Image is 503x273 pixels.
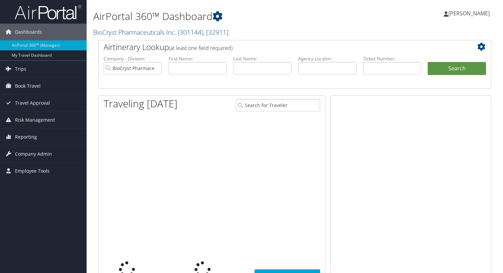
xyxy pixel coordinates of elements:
[298,55,356,62] label: Agency Locator:
[104,55,162,62] label: Company - Division:
[203,28,229,37] span: , [ 32911 ]
[169,55,227,62] label: First Name:
[93,9,362,23] h1: AirPortal 360™ Dashboard
[104,41,453,53] h2: Airtinerary Lookup
[15,129,37,145] span: Reporting
[15,78,41,94] span: Book Travel
[363,55,421,62] label: Ticket Number:
[15,112,55,128] span: Risk Management
[15,163,50,179] span: Employee Tools
[15,95,50,111] span: Travel Approval
[428,62,486,75] button: Search
[15,4,81,20] img: airportal-logo.png
[178,28,203,37] span: ( 301144 )
[15,146,52,162] span: Company Admin
[236,99,320,111] input: Search for Traveler
[104,97,178,111] h1: Traveling [DATE]
[448,10,490,17] span: [PERSON_NAME]
[444,3,496,23] a: [PERSON_NAME]
[15,61,26,77] span: Trips
[93,28,229,37] a: BioCryst Pharmaceuticals Inc.
[233,55,291,62] label: Last Name:
[169,44,233,52] span: (at least one field required)
[15,24,42,40] span: Dashboards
